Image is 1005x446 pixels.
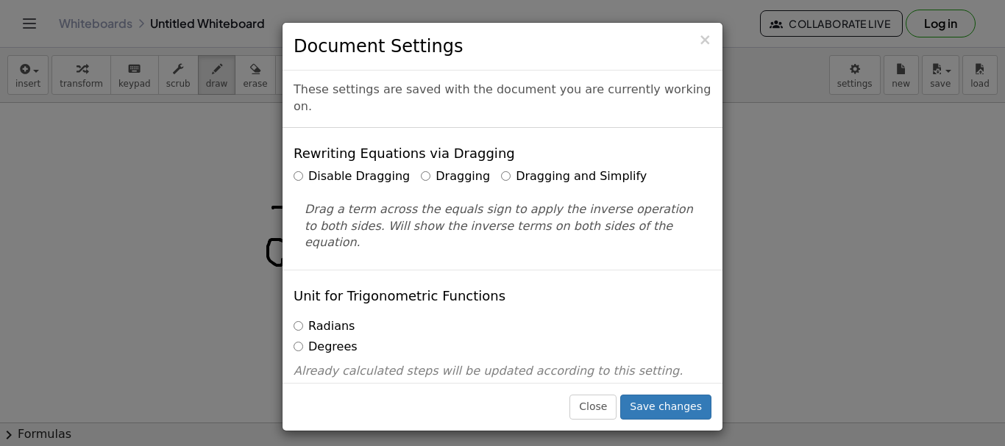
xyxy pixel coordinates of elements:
p: Drag a term across the equals sign to apply the inverse operation to both sides. Will show the in... [305,201,700,252]
input: Radians [294,321,303,331]
label: Disable Dragging [294,168,410,185]
button: Close [569,395,617,420]
h3: Document Settings [294,34,711,59]
p: Already calculated steps will be updated according to this setting. [294,363,711,380]
input: Disable Dragging [294,171,303,181]
input: Dragging [421,171,430,181]
h4: Unit for Trigonometric Functions [294,289,505,303]
span: × [698,31,711,48]
label: Radians [294,318,355,335]
label: Degrees [294,339,358,356]
button: Close [698,32,711,48]
label: Dragging [421,168,490,185]
input: Degrees [294,342,303,351]
button: Save changes [620,395,711,420]
div: These settings are saved with the document you are currently working on. [283,71,722,128]
input: Dragging and Simplify [501,171,511,181]
h4: Rewriting Equations via Dragging [294,146,515,161]
label: Dragging and Simplify [501,168,647,185]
